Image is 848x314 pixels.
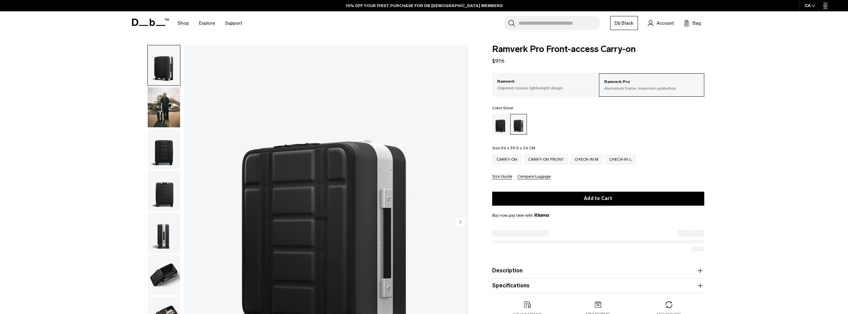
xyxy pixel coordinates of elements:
button: Description [492,267,704,275]
button: Compare Luggage [517,174,551,179]
img: {"height" => 20, "alt" => "Klarna"} [535,213,549,217]
legend: Size: [492,146,536,150]
button: Bag [684,19,701,27]
a: Black Out [492,114,509,135]
a: 10% OFF YOUR FIRST PURCHASE FOR DB [DEMOGRAPHIC_DATA] MEMBERS [346,3,503,9]
img: Ramverk Pro Front-access Carry-on Silver [148,129,180,169]
img: Ramverk Pro Front-access Carry-on Silver [148,171,180,211]
legend: Color: [492,106,514,110]
img: Ramverk Pro Front-access Carry-on Silver [148,255,180,295]
a: Carry-on Front [524,154,569,165]
button: Ramverk Pro Front-access Carry-on Silver [147,45,180,86]
a: Db Black [610,16,638,30]
img: Ramverk Pro Front-access Carry-on Silver [148,45,180,85]
span: Ramverk Pro Front-access Carry-on [492,45,704,54]
p: Ramverk Pro [604,79,699,85]
span: Bag [693,20,701,27]
p: Ramverk [497,78,593,85]
button: Size Guide [492,174,512,179]
a: Silver [510,114,527,135]
button: Add to Cart [492,192,704,206]
span: Account [657,20,674,27]
a: Ramverk Zippered closure, lightweight design. [492,73,598,96]
nav: Main Navigation [173,11,247,35]
button: Ramverk Pro Front-access Carry-on Silver [147,171,180,211]
a: Check-in L [605,154,636,165]
button: Ramverk Pro Front-access Carry-on Silver [147,255,180,295]
p: Aluminium frame, maximum protection. [604,85,699,91]
img: Ramverk Pro Front-access Carry-on Silver [148,213,180,253]
p: Zippered closure, lightweight design. [497,85,593,91]
a: Shop [178,11,189,35]
span: $916 [492,58,505,64]
img: Ramverk Pro Front-access Carry-on Silver [148,87,180,127]
a: Check-in M [570,154,603,165]
span: Buy now pay later with [492,212,549,218]
button: Specifications [492,282,704,290]
a: Explore [199,11,215,35]
button: Ramverk Pro Front-access Carry-on Silver [147,87,180,128]
a: Account [648,19,674,27]
button: Ramverk Pro Front-access Carry-on Silver [147,129,180,170]
button: Next slide [455,217,465,228]
span: Silver [503,106,514,110]
button: Ramverk Pro Front-access Carry-on Silver [147,213,180,253]
span: 54 x 39.5 x 24 CM [501,146,535,150]
a: Support [225,11,242,35]
a: Carry-on [492,154,522,165]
